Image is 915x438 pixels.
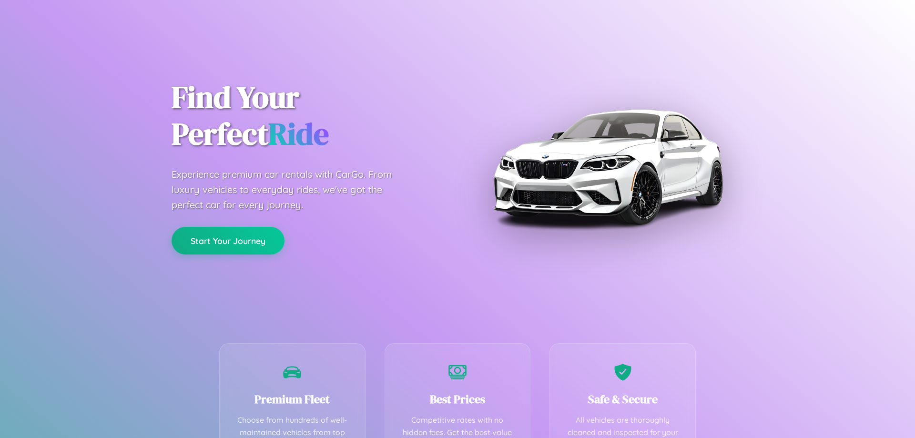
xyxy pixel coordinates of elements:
[234,391,351,407] h3: Premium Fleet
[268,113,329,154] span: Ride
[172,79,443,153] h1: Find Your Perfect
[564,391,681,407] h3: Safe & Secure
[399,391,516,407] h3: Best Prices
[172,227,285,255] button: Start Your Journey
[488,48,727,286] img: Premium BMW car rental vehicle
[172,167,410,213] p: Experience premium car rentals with CarGo. From luxury vehicles to everyday rides, we've got the ...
